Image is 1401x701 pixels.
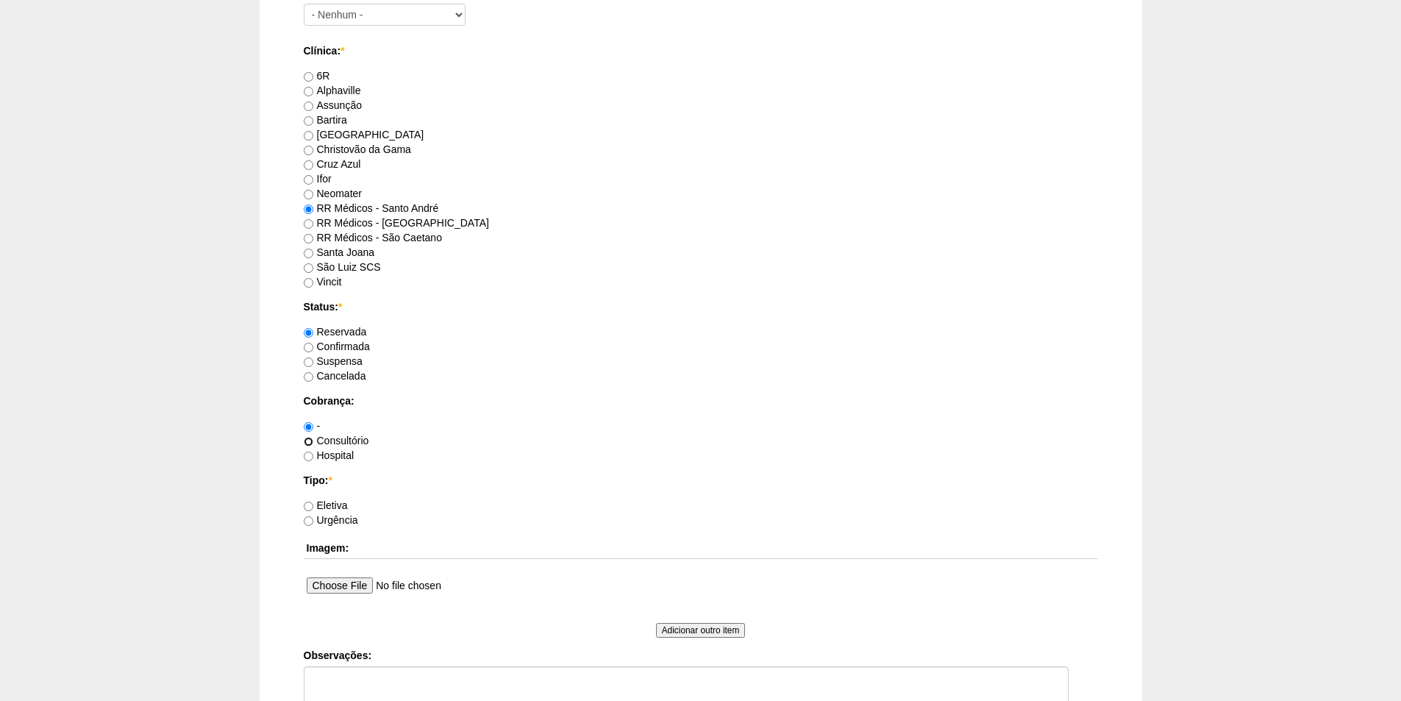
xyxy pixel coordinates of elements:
span: Este campo é obrigatório. [328,474,332,486]
label: Urgência [304,514,358,526]
label: [GEOGRAPHIC_DATA] [304,129,424,140]
input: RR Médicos - São Caetano [304,234,313,243]
label: Neomater [304,188,362,199]
input: Consultório [304,437,313,446]
th: Imagem: [304,538,1098,559]
label: Christovão da Gama [304,143,411,155]
label: RR Médicos - São Caetano [304,232,442,243]
input: - [304,422,313,432]
label: Assunção [304,99,362,111]
label: Status: [304,299,1098,314]
label: Observações: [304,648,1098,663]
input: RR Médicos - Santo André [304,204,313,214]
label: Cobrança: [304,394,1098,408]
input: Urgência [304,516,313,526]
label: Tipo: [304,473,1098,488]
label: Cruz Azul [304,158,361,170]
input: RR Médicos - [GEOGRAPHIC_DATA] [304,219,313,229]
input: Ifor [304,175,313,185]
label: Consultório [304,435,369,446]
label: 6R [304,70,330,82]
label: Bartira [304,114,347,126]
label: Ifor [304,173,332,185]
label: - [304,420,321,432]
label: Alphaville [304,85,361,96]
label: Hospital [304,449,354,461]
input: Christovão da Gama [304,146,313,155]
input: Eletiva [304,502,313,511]
span: Este campo é obrigatório. [338,301,342,313]
label: Suspensa [304,355,363,367]
input: Confirmada [304,343,313,352]
label: RR Médicos - Santo André [304,202,439,214]
input: 6R [304,72,313,82]
input: Santa Joana [304,249,313,258]
input: Bartira [304,116,313,126]
input: [GEOGRAPHIC_DATA] [304,131,313,140]
input: Reservada [304,328,313,338]
input: Neomater [304,190,313,199]
input: Cancelada [304,372,313,382]
input: Vincit [304,278,313,288]
label: Confirmada [304,341,370,352]
input: Assunção [304,102,313,111]
input: Cruz Azul [304,160,313,170]
input: Alphaville [304,87,313,96]
label: RR Médicos - [GEOGRAPHIC_DATA] [304,217,489,229]
input: Hospital [304,452,313,461]
input: Suspensa [304,357,313,367]
label: Eletiva [304,499,348,511]
label: Vincit [304,276,342,288]
span: Este campo é obrigatório. [341,45,344,57]
label: São Luiz SCS [304,261,381,273]
label: Santa Joana [304,246,375,258]
label: Cancelada [304,370,366,382]
label: Clínica: [304,43,1098,58]
input: São Luiz SCS [304,263,313,273]
label: Reservada [304,326,367,338]
input: Adicionar outro item [656,623,746,638]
